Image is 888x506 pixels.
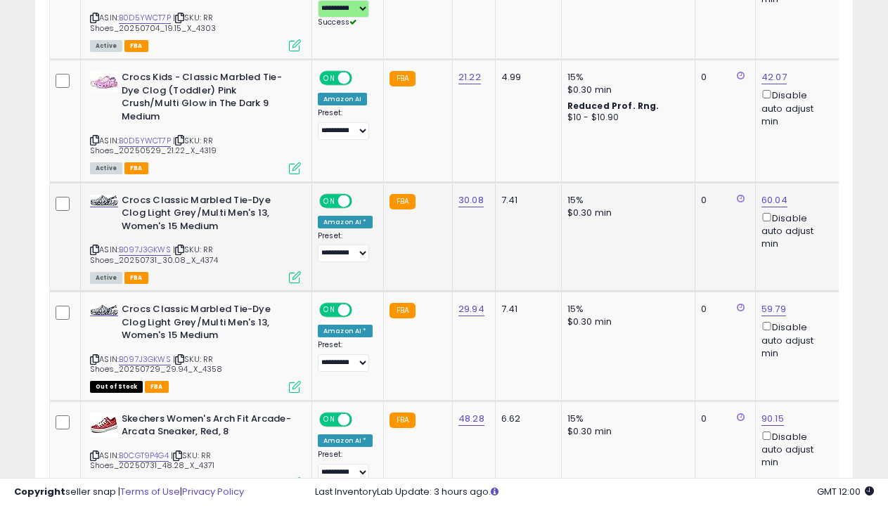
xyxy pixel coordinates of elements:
[458,193,484,207] a: 30.08
[701,71,745,84] div: 0
[701,194,745,207] div: 0
[120,485,180,498] a: Terms of Use
[761,70,787,84] a: 42.07
[761,429,829,469] div: Disable auto adjust min
[119,450,169,462] a: B0CGT9P4G4
[122,303,292,346] b: Crocs Classic Marbled Tie-Dye Clog Light Grey/Multi Men's 13, Women's 15 Medium
[318,325,373,337] div: Amazon AI *
[817,485,874,498] span: 2025-08-13 12:00 GMT
[567,207,684,219] div: $0.30 min
[567,194,684,207] div: 15%
[122,413,292,442] b: Skechers Women's Arch Fit Arcade-Arcata Sneaker, Red, 8
[90,135,217,156] span: | SKU: RR Shoes_20250529_21.22_X_4319
[119,135,171,147] a: B0D5YWCT7P
[458,302,484,316] a: 29.94
[124,162,148,174] span: FBA
[567,100,659,112] b: Reduced Prof. Rng.
[458,412,484,426] a: 48.28
[761,412,784,426] a: 90.15
[761,193,787,207] a: 60.04
[90,162,122,174] span: All listings currently available for purchase on Amazon
[350,195,373,207] span: OFF
[145,381,169,393] span: FBA
[122,71,292,126] b: Crocs Kids - Classic Marbled Tie-Dye Clog (Toddler) Pink Crush/Multi Glow in The Dark 9 Medium
[390,303,416,318] small: FBA
[501,413,551,425] div: 6.62
[14,485,65,498] strong: Copyright
[90,353,223,375] span: | SKU: RR Shoes_20250729_29.94_X_4358
[90,303,301,391] div: ASIN:
[567,425,684,438] div: $0.30 min
[350,304,373,316] span: OFF
[90,272,122,284] span: All listings currently available for purchase on Amazon
[390,413,416,428] small: FBA
[350,72,373,84] span: OFF
[321,72,338,84] span: ON
[90,40,122,52] span: All listings currently available for purchase on Amazon
[567,303,684,316] div: 15%
[567,84,684,96] div: $0.30 min
[761,302,786,316] a: 59.79
[90,244,219,265] span: | SKU: RR Shoes_20250731_30.08_X_4374
[90,195,118,206] img: 31VFFHyvVML._SL40_.jpg
[318,231,373,263] div: Preset:
[90,12,217,33] span: | SKU: RR Shoes_20250704_19.15_X_4303
[567,112,684,124] div: $10 - $10.90
[701,413,745,425] div: 0
[90,71,301,172] div: ASIN:
[390,194,416,209] small: FBA
[90,304,118,316] img: 31VFFHyvVML._SL40_.jpg
[567,413,684,425] div: 15%
[90,381,143,393] span: All listings that are currently out of stock and unavailable for purchase on Amazon
[350,413,373,425] span: OFF
[761,319,829,360] div: Disable auto adjust min
[318,17,356,27] span: Success
[321,195,338,207] span: ON
[318,93,367,105] div: Amazon AI
[119,244,171,256] a: B097J3GKWS
[182,485,244,498] a: Privacy Policy
[119,353,171,365] a: B097J3GKWS
[90,194,301,283] div: ASIN:
[315,486,874,499] div: Last InventoryLab Update: 3 hours ago.
[321,413,338,425] span: ON
[761,87,829,128] div: Disable auto adjust min
[501,194,551,207] div: 7.41
[501,71,551,84] div: 4.99
[501,303,551,316] div: 7.41
[124,272,148,284] span: FBA
[321,304,338,316] span: ON
[701,303,745,316] div: 0
[567,71,684,84] div: 15%
[318,108,373,140] div: Preset:
[14,486,244,499] div: seller snap | |
[318,434,373,447] div: Amazon AI *
[90,413,301,488] div: ASIN:
[124,40,148,52] span: FBA
[90,450,215,471] span: | SKU: RR Shoes_20250731_48.28_X_4371
[390,71,416,86] small: FBA
[119,12,171,24] a: B0D5YWCT7P
[318,216,373,228] div: Amazon AI *
[90,71,118,92] img: 31exD1doDKL._SL40_.jpg
[318,450,373,481] div: Preset:
[318,340,373,372] div: Preset:
[567,316,684,328] div: $0.30 min
[458,70,481,84] a: 21.22
[122,194,292,237] b: Crocs Classic Marbled Tie-Dye Clog Light Grey/Multi Men's 13, Women's 15 Medium
[90,413,118,437] img: 41JEbF7gfML._SL40_.jpg
[761,210,829,251] div: Disable auto adjust min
